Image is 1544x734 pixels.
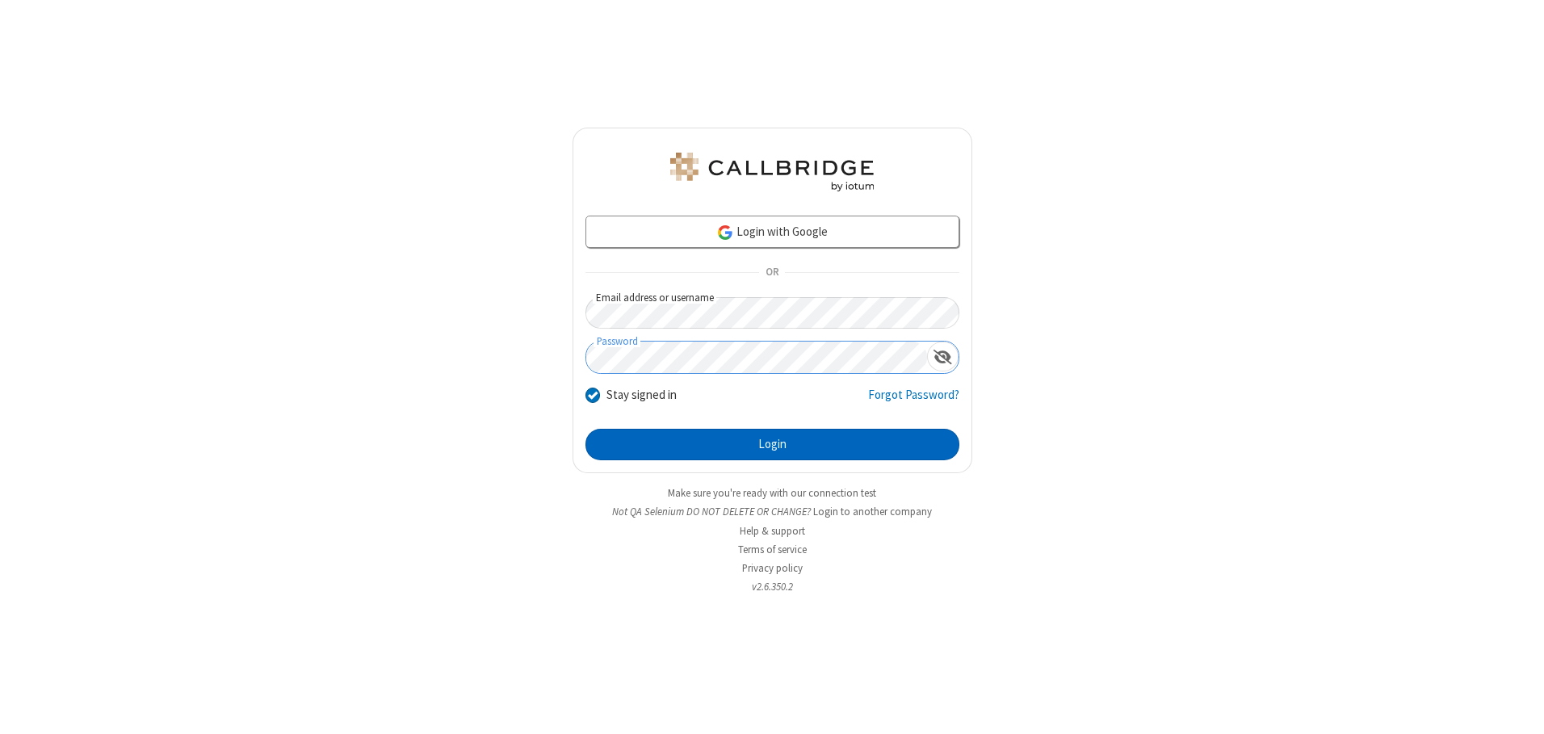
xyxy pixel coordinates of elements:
div: Show password [927,342,959,371]
input: Email address or username [585,297,959,329]
a: Forgot Password? [868,386,959,417]
li: v2.6.350.2 [573,579,972,594]
a: Login with Google [585,216,959,248]
a: Help & support [740,524,805,538]
a: Make sure you're ready with our connection test [668,486,876,500]
li: Not QA Selenium DO NOT DELETE OR CHANGE? [573,504,972,519]
button: Login [585,429,959,461]
label: Stay signed in [606,386,677,405]
a: Terms of service [738,543,807,556]
img: QA Selenium DO NOT DELETE OR CHANGE [667,153,877,191]
span: OR [759,262,785,284]
button: Login to another company [813,504,932,519]
a: Privacy policy [742,561,803,575]
input: Password [586,342,927,373]
img: google-icon.png [716,224,734,241]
